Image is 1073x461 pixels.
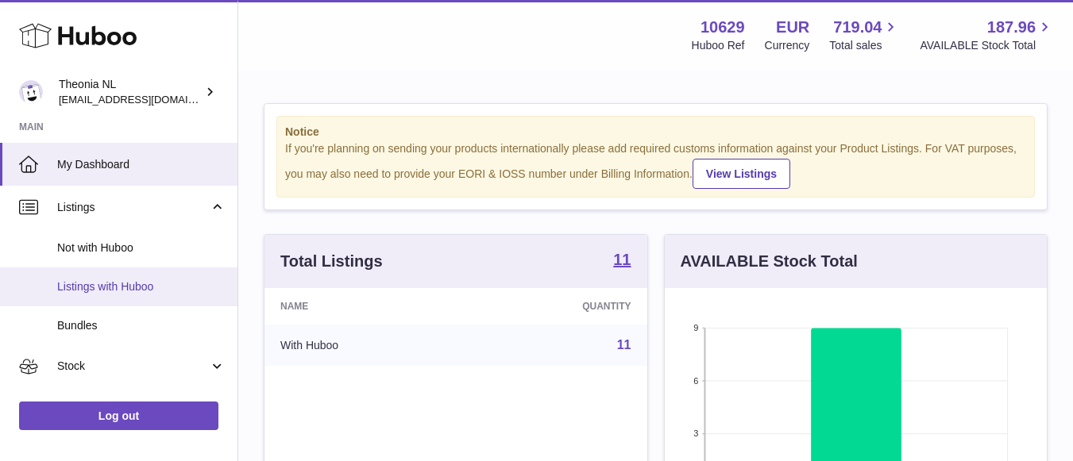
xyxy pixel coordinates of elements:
[617,338,631,352] a: 11
[57,200,209,215] span: Listings
[57,359,209,374] span: Stock
[829,38,900,53] span: Total sales
[19,401,218,430] a: Log out
[613,252,631,267] strong: 11
[19,80,43,104] img: internalAdmin-10629@internal.huboo.com
[57,157,226,172] span: My Dashboard
[59,93,234,106] span: [EMAIL_ADDRESS][DOMAIN_NAME]
[57,279,226,294] span: Listings with Huboo
[57,318,226,333] span: Bundles
[693,376,698,386] text: 6
[692,38,745,53] div: Huboo Ref
[613,252,631,271] a: 11
[693,159,790,189] a: View Listings
[701,17,745,38] strong: 10629
[264,325,466,366] td: With Huboo
[920,17,1054,53] a: 187.96 AVAILABLE Stock Total
[776,17,809,38] strong: EUR
[833,17,882,38] span: 719.04
[285,141,1026,189] div: If you're planning on sending your products internationally please add required customs informati...
[59,77,202,107] div: Theonia NL
[681,251,858,272] h3: AVAILABLE Stock Total
[920,38,1054,53] span: AVAILABLE Stock Total
[264,288,466,325] th: Name
[466,288,647,325] th: Quantity
[285,125,1026,140] strong: Notice
[765,38,810,53] div: Currency
[829,17,900,53] a: 719.04 Total sales
[987,17,1036,38] span: 187.96
[693,323,698,332] text: 9
[57,240,226,255] span: Not with Huboo
[693,428,698,438] text: 3
[280,251,383,272] h3: Total Listings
